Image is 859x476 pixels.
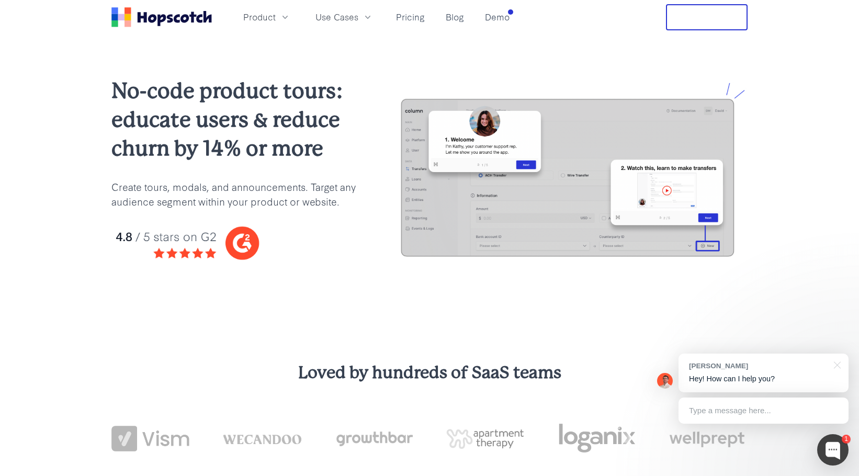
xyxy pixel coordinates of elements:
img: wellprept logo [670,428,748,450]
button: Product [237,8,297,26]
img: vism logo [111,426,189,452]
img: wecandoo-logo [223,433,301,444]
a: Blog [442,8,468,26]
p: Create tours, modals, and announcements. Target any audience segment within your product or website. [111,179,357,209]
button: Free Trial [666,4,748,30]
a: Home [111,7,212,27]
img: hopscotch product tours for saas businesses [390,82,748,272]
h3: Loved by hundreds of SaaS teams [111,361,748,384]
img: hopscotch g2 [111,221,357,266]
img: growthbar-logo [335,432,413,446]
span: Use Cases [315,10,358,24]
img: Mark Spera [657,373,673,389]
span: Product [243,10,276,24]
img: loganix-logo [558,418,636,459]
a: Demo [481,8,514,26]
a: Pricing [392,8,429,26]
h2: No-code product tours: educate users & reduce churn by 14% or more [111,76,357,163]
div: 1 [842,435,851,444]
img: png-apartment-therapy-house-studio-apartment-home [446,429,524,449]
div: Type a message here... [679,398,849,424]
button: Use Cases [309,8,379,26]
p: Hey! How can I help you? [689,373,838,384]
div: [PERSON_NAME] [689,361,828,371]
